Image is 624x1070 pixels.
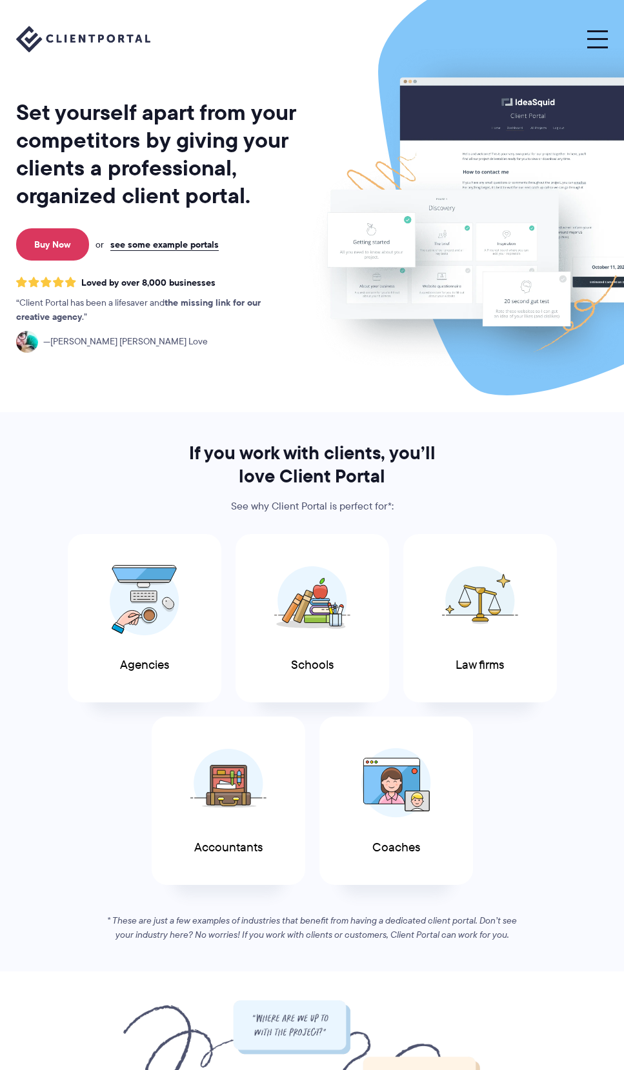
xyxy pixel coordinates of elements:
[403,534,557,702] a: Law firms
[319,717,473,885] a: Coaches
[236,534,389,702] a: Schools
[107,914,517,941] em: * These are just a few examples of industries that benefit from having a dedicated client portal....
[194,841,263,855] span: Accountants
[110,239,219,250] a: see some example portals
[68,534,221,702] a: Agencies
[152,717,305,885] a: Accountants
[81,277,216,288] span: Loved by over 8,000 businesses
[16,296,287,324] p: Client Portal has been a lifesaver and .
[291,659,334,672] span: Schools
[96,239,104,250] span: or
[16,99,312,210] h1: Set yourself apart from your competitors by giving your clients a professional, organized client ...
[43,335,208,349] span: [PERSON_NAME] [PERSON_NAME] Love
[372,841,420,855] span: Coaches
[174,498,451,515] p: See why Client Portal is perfect for*:
[120,659,169,672] span: Agencies
[16,295,261,324] strong: the missing link for our creative agency
[456,659,504,672] span: Law firms
[174,441,451,488] h2: If you work with clients, you’ll love Client Portal
[16,228,89,261] a: Buy Now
